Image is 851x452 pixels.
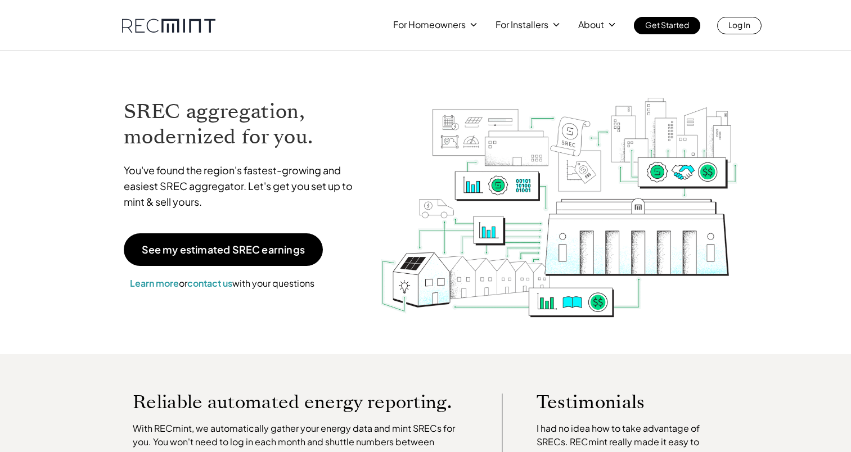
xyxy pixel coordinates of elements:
p: For Installers [496,17,548,33]
p: Reliable automated energy reporting. [133,394,468,410]
p: Get Started [645,17,689,33]
a: See my estimated SREC earnings [124,233,323,266]
img: RECmint value cycle [380,68,739,320]
a: Log In [717,17,762,34]
p: About [578,17,604,33]
p: You've found the region's fastest-growing and easiest SREC aggregator. Let's get you set up to mi... [124,162,363,210]
a: Get Started [634,17,700,34]
p: For Homeowners [393,17,466,33]
a: contact us [187,277,232,289]
p: Testimonials [537,394,704,410]
h1: SREC aggregation, modernized for you. [124,99,363,150]
p: or with your questions [124,276,321,291]
p: See my estimated SREC earnings [142,245,305,255]
p: Log In [728,17,750,33]
a: Learn more [130,277,179,289]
